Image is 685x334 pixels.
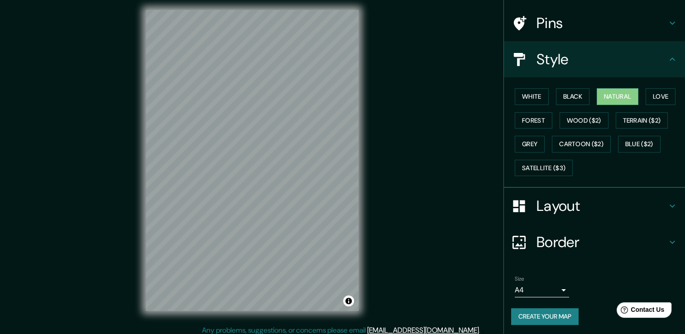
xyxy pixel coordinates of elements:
button: Grey [515,136,545,153]
div: Pins [504,5,685,41]
div: A4 [515,283,569,297]
div: Style [504,41,685,77]
button: Satellite ($3) [515,160,573,177]
button: Forest [515,112,552,129]
button: Cartoon ($2) [552,136,611,153]
label: Size [515,275,524,283]
h4: Pins [537,14,667,32]
button: Black [556,88,590,105]
h4: Layout [537,197,667,215]
div: Border [504,224,685,260]
button: White [515,88,549,105]
h4: Border [537,233,667,251]
button: Create your map [511,308,579,325]
button: Natural [597,88,638,105]
button: Wood ($2) [560,112,608,129]
h4: Style [537,50,667,68]
button: Blue ($2) [618,136,661,153]
button: Love [646,88,675,105]
button: Terrain ($2) [616,112,668,129]
button: Toggle attribution [343,296,354,306]
canvas: Map [146,10,359,311]
div: Layout [504,188,685,224]
iframe: Help widget launcher [604,299,675,324]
